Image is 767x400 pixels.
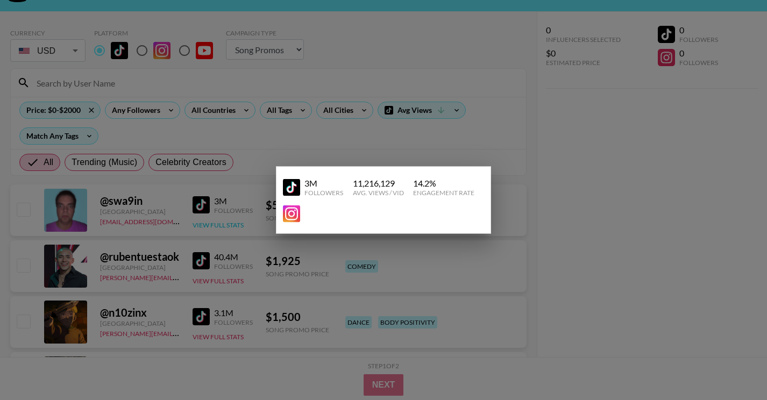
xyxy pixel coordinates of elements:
[304,178,343,189] div: 3M
[353,189,404,197] div: Avg. Views / Vid
[713,346,754,387] iframe: Drift Widget Chat Controller
[283,205,300,223] img: YouTube
[353,178,404,189] div: 11,216,129
[413,189,474,197] div: Engagement Rate
[413,178,474,189] div: 14.2 %
[283,178,300,196] img: YouTube
[304,189,343,197] div: Followers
